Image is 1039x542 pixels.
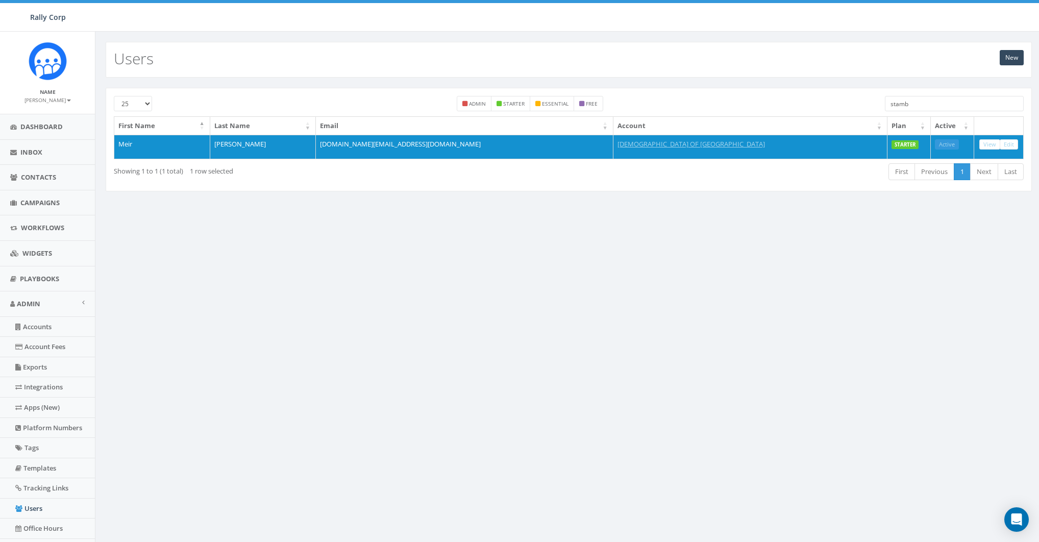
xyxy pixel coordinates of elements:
div: Showing 1 to 1 (1 total) [114,162,484,176]
small: free [586,100,598,107]
a: Edit [1000,139,1018,150]
a: [DEMOGRAPHIC_DATA] OF [GEOGRAPHIC_DATA] [617,139,765,149]
img: Icon_1.png [29,42,67,80]
a: 1 [954,163,971,180]
td: Meir [114,135,210,159]
th: First Name: activate to sort column descending [114,117,210,135]
span: Admin [17,299,40,308]
td: [DOMAIN_NAME][EMAIL_ADDRESS][DOMAIN_NAME] [316,135,613,159]
span: Widgets [22,249,52,258]
th: Active: activate to sort column ascending [931,117,974,135]
span: Playbooks [20,274,59,283]
h2: Users [114,50,154,67]
span: Rally Corp [30,12,66,22]
a: New [1000,50,1024,65]
label: STARTER [892,140,919,150]
small: Name [40,88,56,95]
span: Contacts [21,173,56,182]
small: admin [469,100,486,107]
small: starter [503,100,525,107]
td: [PERSON_NAME] [210,135,316,159]
div: Open Intercom Messenger [1004,507,1029,532]
th: Plan: activate to sort column ascending [887,117,931,135]
th: Last Name: activate to sort column ascending [210,117,316,135]
span: Inbox [20,147,42,157]
input: Type to search [885,96,1024,111]
a: Active [935,139,959,150]
a: [PERSON_NAME] [24,95,71,104]
a: Previous [914,163,954,180]
span: Dashboard [20,122,63,131]
span: Campaigns [20,198,60,207]
small: essential [542,100,568,107]
a: View [979,139,1000,150]
span: Workflows [21,223,64,232]
th: Email: activate to sort column ascending [316,117,613,135]
a: Next [970,163,998,180]
a: First [888,163,915,180]
a: Last [998,163,1024,180]
th: Account: activate to sort column ascending [613,117,887,135]
span: 1 row selected [190,166,233,176]
small: [PERSON_NAME] [24,96,71,104]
